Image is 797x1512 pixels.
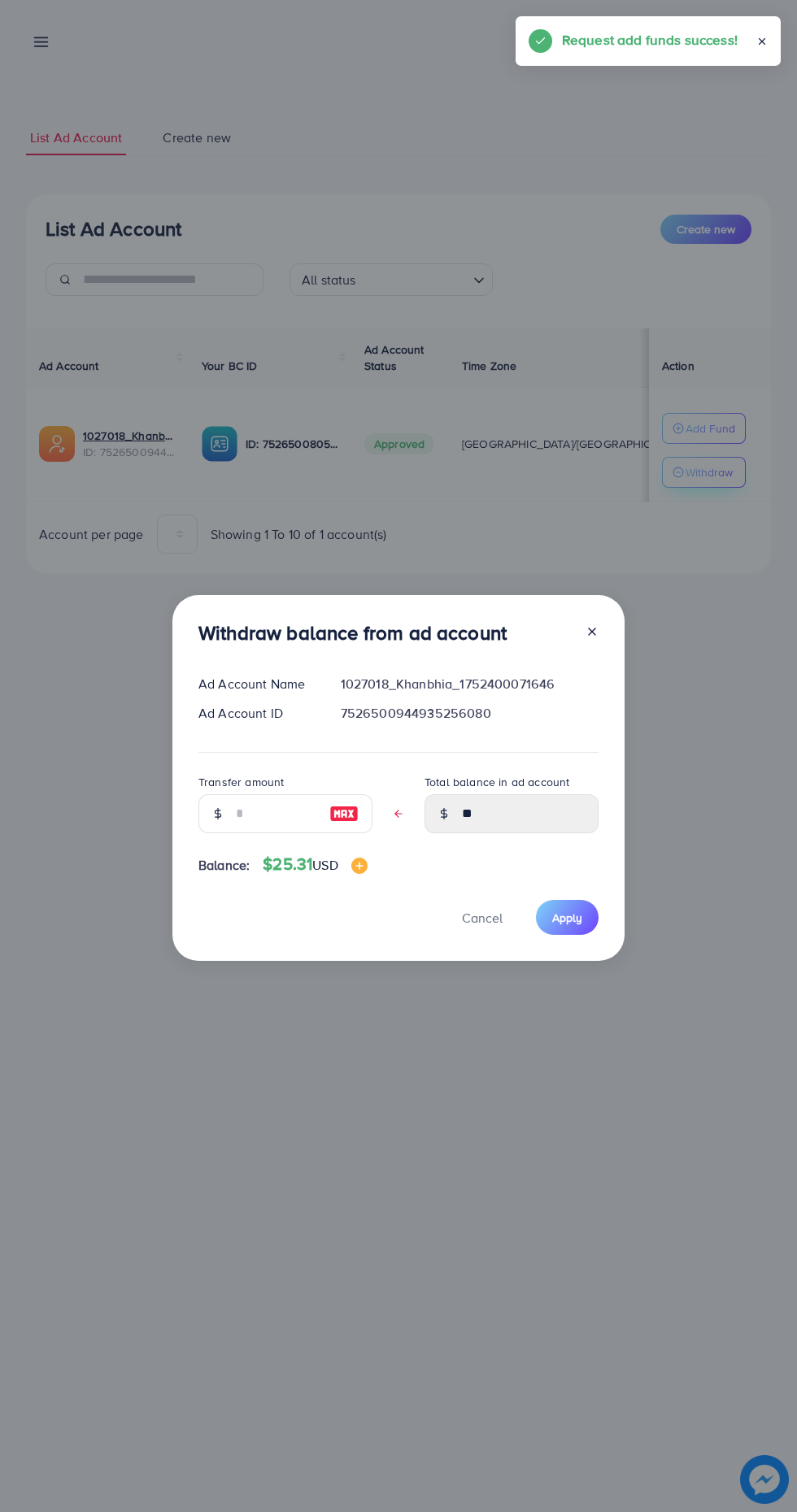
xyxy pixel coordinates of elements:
[552,910,582,926] span: Apply
[312,856,338,874] span: USD
[198,621,507,645] h3: Withdraw balance from ad account
[562,29,738,50] h5: Request add funds success!
[185,675,328,693] div: Ad Account Name
[425,774,569,790] label: Total balance in ad account
[263,854,367,875] h4: $25.31
[198,774,284,790] label: Transfer amount
[198,856,250,875] span: Balance:
[442,900,523,935] button: Cancel
[351,858,368,874] img: image
[328,704,612,723] div: 7526500944935256080
[328,675,612,693] div: 1027018_Khanbhia_1752400071646
[329,804,359,823] img: image
[185,704,328,723] div: Ad Account ID
[536,900,599,935] button: Apply
[462,909,503,927] span: Cancel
